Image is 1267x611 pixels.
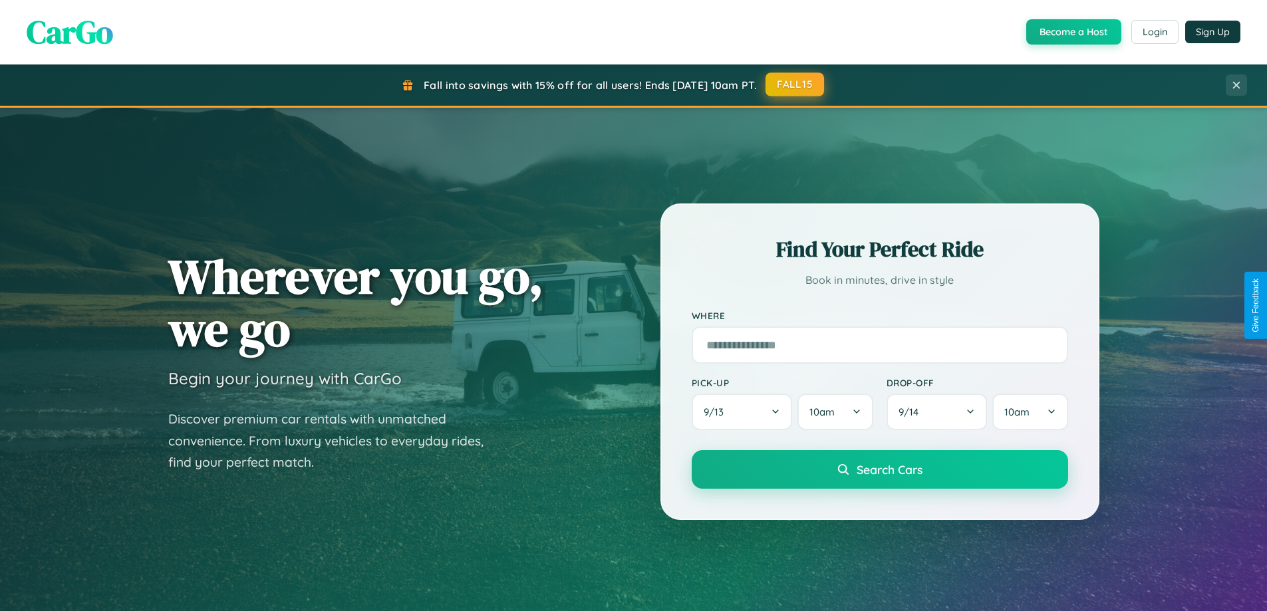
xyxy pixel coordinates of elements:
button: Search Cars [692,450,1068,489]
button: 10am [992,394,1067,430]
button: 10am [797,394,873,430]
span: 10am [1004,406,1030,418]
p: Book in minutes, drive in style [692,271,1068,290]
span: 10am [809,406,835,418]
h2: Find Your Perfect Ride [692,235,1068,264]
button: 9/14 [887,394,988,430]
div: Give Feedback [1251,279,1260,332]
span: 9 / 14 [899,406,925,418]
label: Where [692,310,1068,321]
p: Discover premium car rentals with unmatched convenience. From luxury vehicles to everyday rides, ... [168,408,501,473]
button: 9/13 [692,394,793,430]
label: Pick-up [692,377,873,388]
button: Become a Host [1026,19,1121,45]
h1: Wherever you go, we go [168,250,543,355]
span: Search Cars [857,462,922,477]
button: Login [1131,20,1179,44]
span: CarGo [27,10,113,54]
button: FALL15 [766,72,824,96]
span: 9 / 13 [704,406,730,418]
button: Sign Up [1185,21,1240,43]
span: Fall into savings with 15% off for all users! Ends [DATE] 10am PT. [424,78,757,92]
label: Drop-off [887,377,1068,388]
h3: Begin your journey with CarGo [168,368,402,388]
